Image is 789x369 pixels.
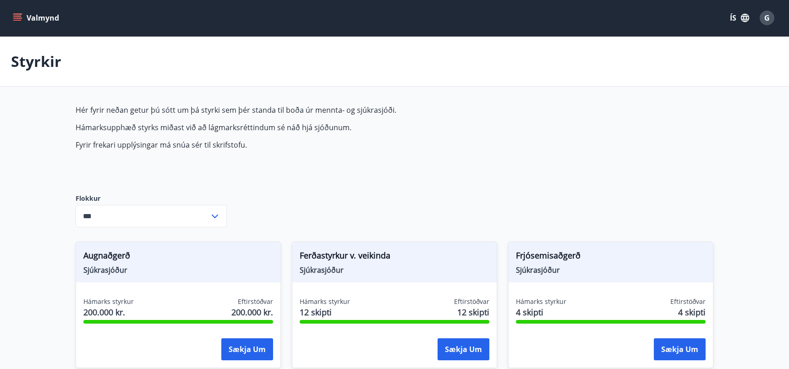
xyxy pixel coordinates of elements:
[654,338,706,360] button: Sækja um
[516,306,566,318] span: 4 skipti
[438,338,489,360] button: Sækja um
[457,306,489,318] span: 12 skipti
[300,297,350,306] span: Hámarks styrkur
[11,10,63,26] button: menu
[300,249,489,265] span: Ferðastyrkur v. veikinda
[238,297,273,306] span: Eftirstöðvar
[300,265,489,275] span: Sjúkrasjóður
[83,265,273,275] span: Sjúkrasjóður
[83,306,134,318] span: 200.000 kr.
[764,13,770,23] span: G
[83,249,273,265] span: Augnaðgerð
[454,297,489,306] span: Eftirstöðvar
[76,194,227,203] label: Flokkur
[83,297,134,306] span: Hámarks styrkur
[516,265,706,275] span: Sjúkrasjóður
[516,249,706,265] span: Frjósemisaðgerð
[221,338,273,360] button: Sækja um
[300,306,350,318] span: 12 skipti
[725,10,754,26] button: ÍS
[76,105,508,115] p: Hér fyrir neðan getur þú sótt um þá styrki sem þér standa til boða úr mennta- og sjúkrasjóði.
[670,297,706,306] span: Eftirstöðvar
[76,122,508,132] p: Hámarksupphæð styrks miðast við að lágmarksréttindum sé náð hjá sjóðunum.
[231,306,273,318] span: 200.000 kr.
[76,140,508,150] p: Fyrir frekari upplýsingar má snúa sér til skrifstofu.
[516,297,566,306] span: Hámarks styrkur
[11,51,61,72] p: Styrkir
[678,306,706,318] span: 4 skipti
[756,7,778,29] button: G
